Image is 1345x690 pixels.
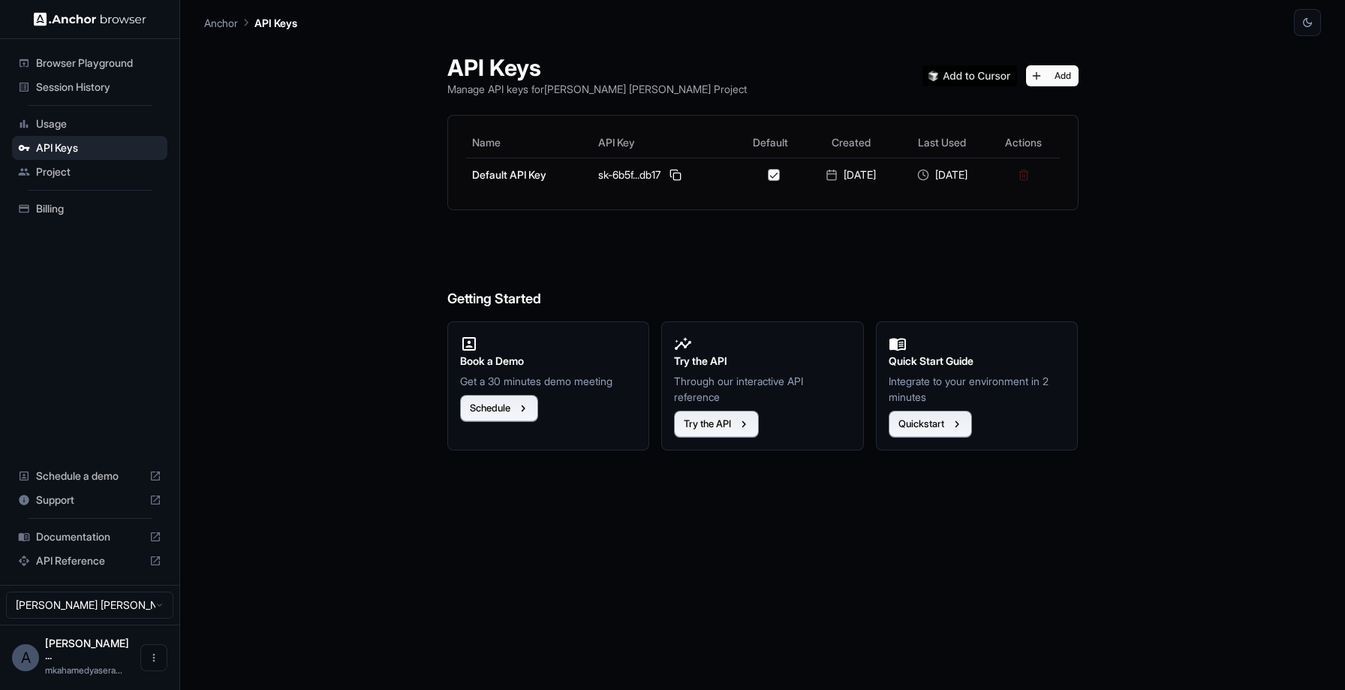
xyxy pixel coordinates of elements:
[36,469,143,484] span: Schedule a demo
[1026,65,1079,86] button: Add
[598,166,730,184] div: sk-6b5f...db17
[36,529,143,544] span: Documentation
[204,15,238,31] p: Anchor
[460,373,637,389] p: Get a 30 minutes demo meeting
[12,112,167,136] div: Usage
[12,75,167,99] div: Session History
[674,353,851,369] h2: Try the API
[36,553,143,568] span: API Reference
[36,80,161,95] span: Session History
[36,493,143,508] span: Support
[460,353,637,369] h2: Book a Demo
[674,411,759,438] button: Try the API
[811,167,891,182] div: [DATE]
[12,525,167,549] div: Documentation
[36,56,161,71] span: Browser Playground
[805,128,897,158] th: Created
[34,12,146,26] img: Anchor Logo
[666,166,685,184] button: Copy API key
[140,644,167,671] button: Open menu
[12,644,39,671] div: A
[12,51,167,75] div: Browser Playground
[254,15,297,31] p: API Keys
[592,128,736,158] th: API Key
[12,549,167,573] div: API Reference
[45,637,129,661] span: Ahamed Yaser Arafath MK
[736,128,805,158] th: Default
[36,164,161,179] span: Project
[36,201,161,216] span: Billing
[12,136,167,160] div: API Keys
[204,14,297,31] nav: breadcrumb
[674,373,851,405] p: Through our interactive API reference
[988,128,1059,158] th: Actions
[466,128,592,158] th: Name
[889,373,1066,405] p: Integrate to your environment in 2 minutes
[45,664,122,676] span: mkahamedyaserarafath@gmail.com
[447,54,747,81] h1: API Keys
[889,411,972,438] button: Quickstart
[12,160,167,184] div: Project
[447,228,1079,310] h6: Getting Started
[889,353,1066,369] h2: Quick Start Guide
[903,167,982,182] div: [DATE]
[12,488,167,512] div: Support
[36,140,161,155] span: API Keys
[897,128,988,158] th: Last Used
[12,464,167,488] div: Schedule a demo
[460,395,538,422] button: Schedule
[36,116,161,131] span: Usage
[447,81,747,97] p: Manage API keys for [PERSON_NAME] [PERSON_NAME] Project
[922,65,1017,86] img: Add anchorbrowser MCP server to Cursor
[466,158,592,191] td: Default API Key
[12,197,167,221] div: Billing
